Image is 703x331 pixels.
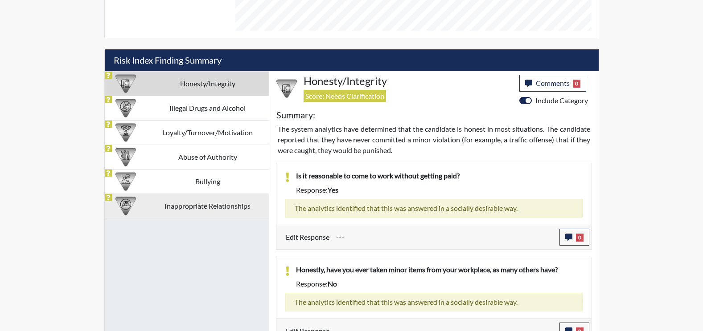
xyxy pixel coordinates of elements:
[115,98,136,118] img: CATEGORY%20ICON-12.0f6f1024.png
[115,122,136,143] img: CATEGORY%20ICON-17.40ef8247.png
[304,75,513,88] h4: Honesty/Integrity
[147,194,269,218] td: Inappropriate Relationships
[536,79,570,87] span: Comments
[147,120,269,145] td: Loyalty/Turnover/Motivation
[115,73,136,94] img: CATEGORY%20ICON-11.a5f294f4.png
[296,170,583,181] p: Is it reasonable to come to work without getting paid?
[276,78,297,99] img: CATEGORY%20ICON-11.a5f294f4.png
[573,80,581,88] span: 0
[559,229,589,246] button: 0
[147,169,269,194] td: Bullying
[289,279,589,289] div: Response:
[115,171,136,192] img: CATEGORY%20ICON-04.6d01e8fa.png
[289,185,589,195] div: Response:
[576,234,584,242] span: 0
[115,147,136,167] img: CATEGORY%20ICON-01.94e51fac.png
[328,186,338,194] span: yes
[535,95,588,106] label: Include Category
[296,264,583,275] p: Honestly, have you ever taken minor items from your workplace, as many others have?
[285,293,583,311] div: The analytics identified that this was answered in a socially desirable way.
[278,124,590,156] p: The system analytics have determined that the candidate is honest in most situations. The candida...
[147,71,269,96] td: Honesty/Integrity
[329,229,559,246] div: Update the test taker's response, the change might impact the score
[105,49,599,71] h5: Risk Index Finding Summary
[304,90,386,102] span: Score: Needs Clarification
[519,75,587,92] button: Comments0
[147,96,269,120] td: Illegal Drugs and Alcohol
[147,145,269,169] td: Abuse of Authority
[285,199,583,218] div: The analytics identified that this was answered in a socially desirable way.
[115,196,136,216] img: CATEGORY%20ICON-14.139f8ef7.png
[286,229,329,246] label: Edit Response
[328,279,337,288] span: no
[276,109,315,120] h5: Summary:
